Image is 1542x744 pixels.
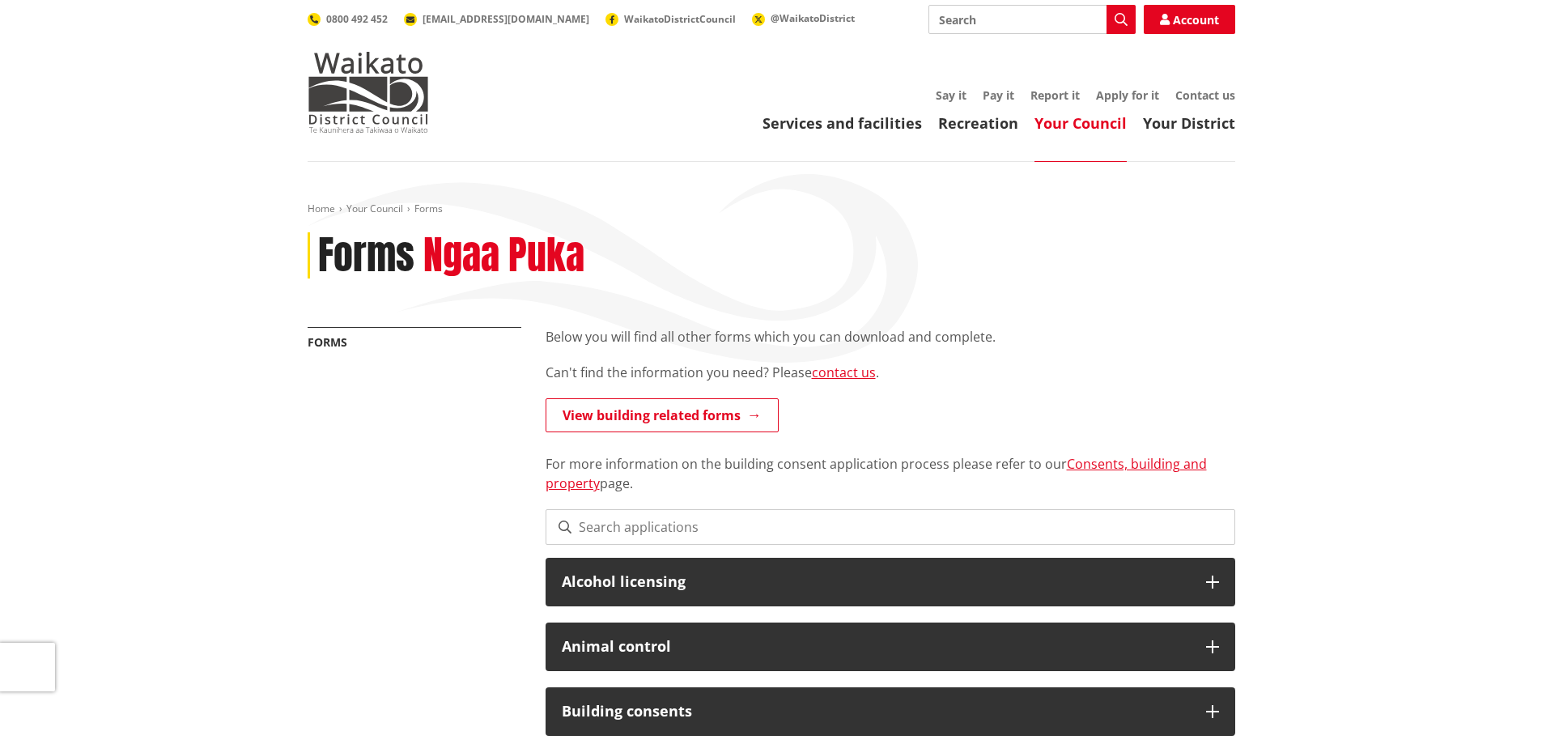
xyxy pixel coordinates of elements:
[624,12,736,26] span: WaikatoDistrictCouncil
[1175,87,1235,103] a: Contact us
[936,87,966,103] a: Say it
[308,52,429,133] img: Waikato District Council - Te Kaunihera aa Takiwaa o Waikato
[562,704,1190,720] h3: Building consents
[346,202,403,215] a: Your Council
[546,455,1207,492] a: Consents, building and property
[983,87,1014,103] a: Pay it
[1143,113,1235,133] a: Your District
[763,113,922,133] a: Services and facilities
[1030,87,1080,103] a: Report it
[423,232,584,279] h2: Ngaa Puka
[546,435,1235,493] p: For more information on the building consent application process please refer to our page.
[546,509,1235,545] input: Search applications
[308,202,335,215] a: Home
[605,12,736,26] a: WaikatoDistrictCouncil
[546,363,1235,382] p: Can't find the information you need? Please .
[1144,5,1235,34] a: Account
[404,12,589,26] a: [EMAIL_ADDRESS][DOMAIN_NAME]
[414,202,443,215] span: Forms
[938,113,1018,133] a: Recreation
[308,12,388,26] a: 0800 492 452
[318,232,414,279] h1: Forms
[1096,87,1159,103] a: Apply for it
[812,363,876,381] a: contact us
[771,11,855,25] span: @WaikatoDistrict
[308,334,347,350] a: Forms
[326,12,388,26] span: 0800 492 452
[1034,113,1127,133] a: Your Council
[546,398,779,432] a: View building related forms
[752,11,855,25] a: @WaikatoDistrict
[928,5,1136,34] input: Search input
[562,574,1190,590] h3: Alcohol licensing
[423,12,589,26] span: [EMAIL_ADDRESS][DOMAIN_NAME]
[546,327,1235,346] p: Below you will find all other forms which you can download and complete.
[308,202,1235,216] nav: breadcrumb
[562,639,1190,655] h3: Animal control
